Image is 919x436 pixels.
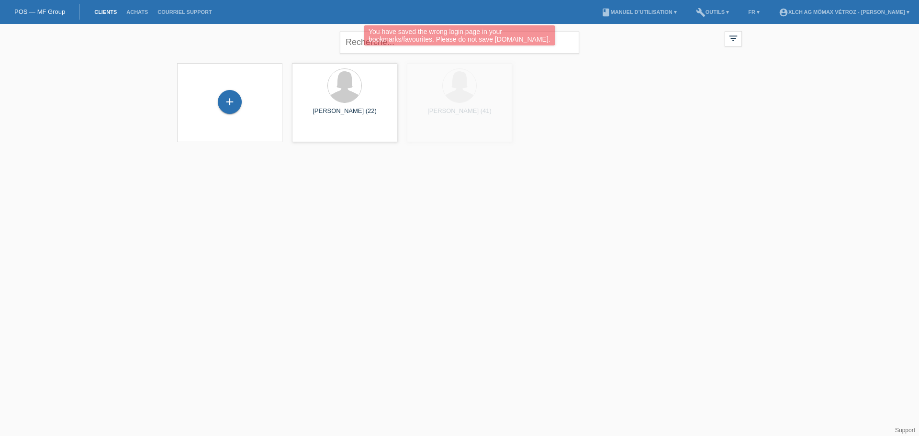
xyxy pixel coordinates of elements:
a: Support [895,427,915,434]
div: [PERSON_NAME] (41) [415,107,504,123]
div: You have saved the wrong login page in your bookmarks/favourites. Please do not save [DOMAIN_NAME]. [364,25,555,45]
a: account_circleXLCH AG Mömax Vétroz - [PERSON_NAME] ▾ [774,9,914,15]
a: Achats [122,9,153,15]
i: book [601,8,611,17]
a: POS — MF Group [14,8,65,15]
div: [PERSON_NAME] (22) [300,107,390,123]
i: build [696,8,706,17]
div: Enregistrer le client [218,94,241,110]
a: bookManuel d’utilisation ▾ [596,9,682,15]
a: Courriel Support [153,9,216,15]
a: Clients [90,9,122,15]
a: buildOutils ▾ [691,9,734,15]
i: account_circle [779,8,788,17]
a: FR ▾ [743,9,764,15]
